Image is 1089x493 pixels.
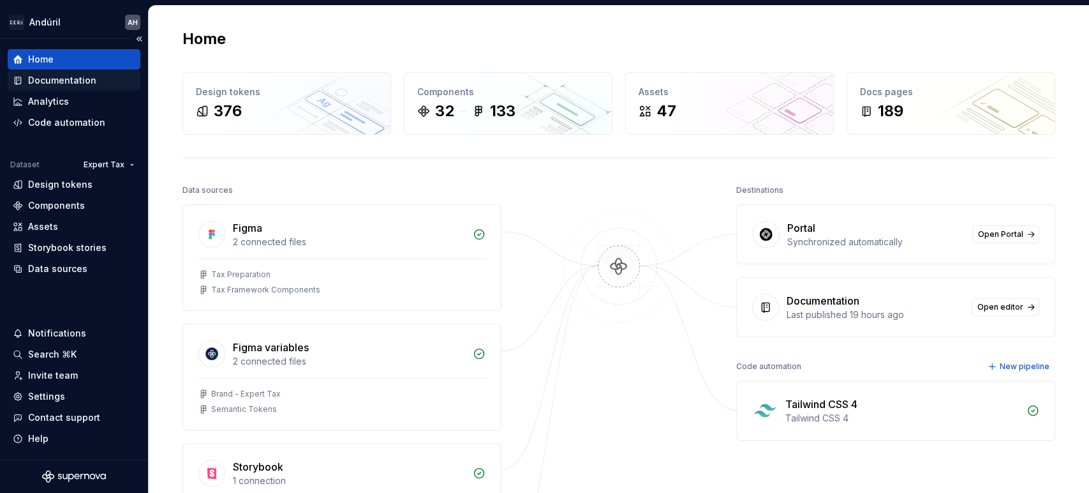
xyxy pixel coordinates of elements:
[233,220,262,236] div: Figma
[972,225,1039,243] a: Open Portal
[8,365,140,386] a: Invite team
[8,386,140,407] a: Settings
[28,327,86,340] div: Notifications
[787,236,965,248] div: Synchronized automatically
[29,16,61,29] div: Andúril
[28,241,107,254] div: Storybook stories
[847,72,1055,135] a: Docs pages189
[211,269,270,280] div: Tax Preparation
[233,474,465,487] div: 1 connection
[787,220,815,236] div: Portal
[972,298,1039,316] a: Open editor
[182,204,501,311] a: Figma2 connected filesTax PreparationTax Framework Components
[8,70,140,91] a: Documentation
[878,101,903,121] div: 189
[84,160,124,170] span: Expert Tax
[8,344,140,365] button: Search ⌘K
[28,95,69,108] div: Analytics
[28,348,77,361] div: Search ⌘K
[8,174,140,195] a: Design tokens
[8,112,140,133] a: Code automation
[787,308,964,321] div: Last published 19 hours ago
[417,86,599,98] div: Components
[28,116,105,129] div: Code automation
[10,160,40,170] div: Dataset
[211,404,277,414] div: Semantic Tokens
[9,15,24,30] img: 572984b3-56a8-419d-98bc-7b186c70b928.png
[785,412,1019,425] div: Tailwind CSS 4
[233,459,283,474] div: Storybook
[978,229,1023,239] span: Open Portal
[785,397,857,412] div: Tailwind CSS 4
[8,49,140,70] a: Home
[8,259,140,279] a: Data sources
[977,302,1023,312] span: Open editor
[28,369,78,382] div: Invite team
[8,238,140,258] a: Storybook stories
[8,216,140,237] a: Assets
[8,91,140,112] a: Analytics
[182,324,501,430] a: Figma variables2 connected filesBrand - Expert TaxSemantic Tokens
[490,101,515,121] div: 133
[28,74,96,87] div: Documentation
[182,181,233,199] div: Data sources
[1000,361,1049,372] span: New pipeline
[736,358,801,375] div: Code automation
[8,195,140,216] a: Components
[28,432,48,445] div: Help
[182,29,226,49] h2: Home
[28,53,54,66] div: Home
[625,72,834,135] a: Assets47
[28,262,87,275] div: Data sources
[984,358,1055,375] button: New pipeline
[130,30,148,48] button: Collapse sidebar
[28,199,85,212] div: Components
[182,72,391,135] a: Design tokens376
[736,181,783,199] div: Destinations
[860,86,1042,98] div: Docs pages
[28,220,58,233] div: Assets
[233,236,465,248] div: 2 connected files
[78,156,140,174] button: Expert Tax
[128,17,138,27] div: AH
[42,470,106,483] svg: Supernova Logo
[404,72,612,135] a: Components32133
[8,407,140,428] button: Contact support
[233,340,309,355] div: Figma variables
[28,411,100,424] div: Contact support
[8,429,140,449] button: Help
[214,101,242,121] div: 376
[233,355,465,368] div: 2 connected files
[639,86,820,98] div: Assets
[787,293,859,308] div: Documentation
[435,101,454,121] div: 32
[656,101,676,121] div: 47
[28,178,93,191] div: Design tokens
[211,389,281,399] div: Brand - Expert Tax
[3,8,145,36] button: AndúrilAH
[28,390,65,403] div: Settings
[211,285,320,295] div: Tax Framework Components
[8,323,140,344] button: Notifications
[196,86,378,98] div: Design tokens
